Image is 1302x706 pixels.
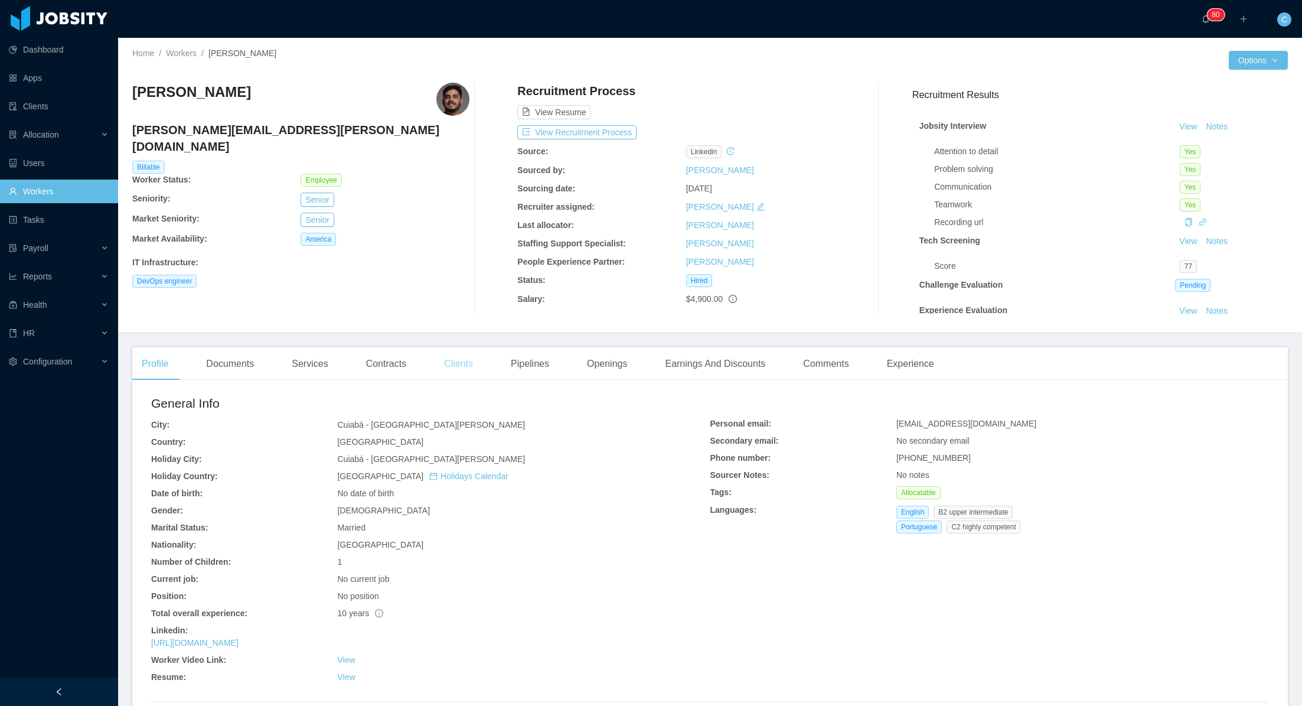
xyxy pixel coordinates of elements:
span: Married [337,523,365,532]
b: Personal email: [710,419,772,428]
span: No position [337,591,378,601]
span: DevOps engineer [132,275,197,288]
span: [PERSON_NAME] [208,48,276,58]
span: Payroll [23,243,48,253]
span: HR [23,328,35,338]
b: Number of Children: [151,557,231,567]
i: icon: book [9,329,17,337]
i: icon: edit [756,203,765,211]
span: Allocatable [896,486,941,499]
i: icon: link [1199,218,1207,226]
b: Country: [151,437,185,447]
a: icon: pie-chartDashboard [9,38,109,61]
b: Sourcing date: [517,184,575,193]
a: icon: userWorkers [9,180,109,203]
sup: 80 [1207,9,1224,21]
a: icon: auditClients [9,95,109,118]
a: icon: appstoreApps [9,66,109,90]
span: 1 [337,557,342,567]
h2: General Info [151,394,710,413]
strong: Jobsity Interview [919,121,987,131]
span: Yes [1180,181,1201,194]
b: Holiday City: [151,454,202,464]
span: [DEMOGRAPHIC_DATA] [337,506,430,515]
span: Pending [1175,279,1210,292]
div: Attention to detail [934,145,1180,158]
span: info-circle [375,609,383,617]
span: Health [23,300,47,310]
i: icon: bell [1202,15,1210,23]
a: Home [132,48,154,58]
span: Cuiabá - [GEOGRAPHIC_DATA][PERSON_NAME] [337,420,525,430]
a: icon: robotUsers [9,151,109,175]
button: Senior [301,213,334,227]
span: Allocation [23,130,59,139]
strong: Experience Evaluation [919,305,1007,315]
span: [DATE] [686,184,712,193]
a: View [1175,306,1201,315]
div: Experience [877,347,944,380]
h3: Recruitment Results [912,87,1288,102]
span: America [301,233,336,246]
button: Notes [1201,235,1232,249]
div: Copy [1184,216,1193,229]
div: Services [282,347,337,380]
span: / [201,48,204,58]
div: Score [934,260,1180,272]
a: icon: link [1199,217,1207,227]
b: Position: [151,591,187,601]
div: Communication [934,181,1180,193]
span: [EMAIL_ADDRESS][DOMAIN_NAME] [896,419,1036,428]
b: Languages: [710,505,757,515]
span: Hired [686,274,713,287]
b: Marital Status: [151,523,208,532]
a: [PERSON_NAME] [686,202,754,212]
span: Yes [1180,163,1201,176]
div: Contracts [357,347,416,380]
b: City: [151,420,169,430]
b: Nationality: [151,540,196,549]
h4: [PERSON_NAME][EMAIL_ADDRESS][PERSON_NAME][DOMAIN_NAME] [132,122,469,155]
img: b3b9a0bc-3b59-461b-bf8d-ef9053c43417_68a4fac89b3c0-400w.png [436,83,469,116]
span: 10 years [337,609,383,618]
span: Configuration [23,357,72,366]
button: Senior [301,193,334,207]
i: icon: line-chart [9,272,17,281]
b: Holiday Country: [151,471,218,481]
button: Optionsicon: down [1229,51,1288,70]
b: Resume: [151,672,186,682]
b: Total overall experience: [151,609,247,618]
b: Salary: [517,294,545,304]
span: Yes [1180,145,1201,158]
a: View [337,672,355,682]
span: B2 upper intermediate [934,506,1013,519]
a: [URL][DOMAIN_NAME] [151,638,239,648]
b: Recruiter assigned: [517,202,595,212]
span: [GEOGRAPHIC_DATA] [337,540,423,549]
button: icon: exportView Recruitment Process [517,125,637,139]
span: No notes [896,470,929,480]
b: Status: [517,275,545,285]
div: Documents [197,347,263,380]
p: 8 [1212,9,1216,21]
b: Sourced by: [517,165,565,175]
span: No secondary email [896,436,970,445]
b: Secondary email: [710,436,779,445]
b: Market Availability: [132,234,207,243]
b: Last allocator: [517,220,574,230]
span: English [896,506,929,519]
a: Workers [166,48,197,58]
b: Phone number: [710,453,771,463]
span: info-circle [729,295,737,303]
b: Staffing Support Specialist: [517,239,626,248]
i: icon: medicine-box [9,301,17,309]
strong: Tech Screening [919,236,980,245]
span: C2 highly competent [947,520,1020,533]
p: 0 [1216,9,1220,21]
b: Source: [517,147,548,156]
a: [PERSON_NAME] [686,257,754,266]
b: Sourcer Notes: [710,470,769,480]
b: Tags: [710,487,732,497]
i: icon: history [726,147,735,155]
b: Worker Status: [132,175,191,184]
